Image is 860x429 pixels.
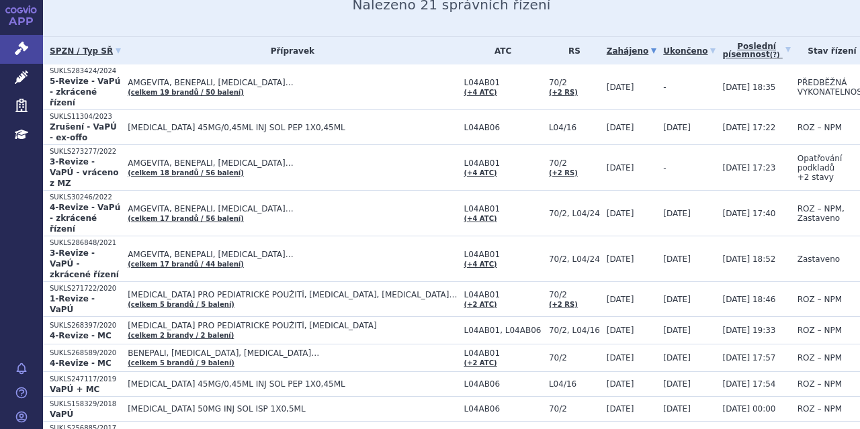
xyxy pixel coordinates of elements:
[663,295,691,304] span: [DATE]
[464,215,497,222] a: (+4 ATC)
[50,238,121,248] p: SUKLS286848/2021
[722,163,775,173] span: [DATE] 17:23
[128,123,457,132] span: [MEDICAL_DATA] 45MG/0,45ML INJ SOL PEP 1X0,45ML
[607,404,634,414] span: [DATE]
[607,83,634,92] span: [DATE]
[50,203,120,234] strong: 4-Revize - VaPú - zkrácené řízení
[128,321,457,330] span: [MEDICAL_DATA] PRO PEDIATRICKÉ POUŽITÍ, [MEDICAL_DATA]
[128,290,457,299] span: [MEDICAL_DATA] PRO PEDIATRICKÉ POUŽITÍ, [MEDICAL_DATA], [MEDICAL_DATA]…
[464,348,542,358] span: L04AB01
[50,359,112,368] strong: 4-Revize - MC
[50,284,121,293] p: SUKLS271722/2020
[128,260,244,268] a: (celkem 17 brandů / 44 balení)
[464,250,542,259] span: L04AB01
[50,321,121,330] p: SUKLS268397/2020
[663,379,691,389] span: [DATE]
[121,37,457,64] th: Přípravek
[663,83,666,92] span: -
[464,169,497,177] a: (+4 ATC)
[50,147,121,156] p: SUKLS273277/2022
[128,89,244,96] a: (celkem 19 brandů / 50 balení)
[663,326,691,335] span: [DATE]
[549,404,600,414] span: 70/2
[50,157,118,188] strong: 3-Revize - VaPÚ - vráceno z MZ
[549,169,578,177] a: (+2 RS)
[663,42,716,60] a: Ukončeno
[607,379,634,389] span: [DATE]
[50,294,95,314] strong: 1-Revize - VaPÚ
[128,404,457,414] span: [MEDICAL_DATA] 50MG INJ SOL ISP 1X0,5ML
[542,37,600,64] th: RS
[128,348,457,358] span: BENEPALI, [MEDICAL_DATA], [MEDICAL_DATA]…
[722,209,775,218] span: [DATE] 17:40
[50,112,121,122] p: SUKLS11304/2023
[798,379,842,389] span: ROZ – NPM
[50,42,121,60] a: SPZN / Typ SŘ
[464,326,542,335] span: L04AB01, L04AB06
[722,37,790,64] a: Poslednípísemnost(?)
[607,326,634,335] span: [DATE]
[50,193,121,202] p: SUKLS30246/2022
[128,301,234,308] a: (celkem 5 brandů / 5 balení)
[798,404,842,414] span: ROZ – NPM
[128,250,457,259] span: AMGEVITA, BENEPALI, [MEDICAL_DATA]…
[607,123,634,132] span: [DATE]
[607,42,656,60] a: Zahájeno
[798,295,842,304] span: ROZ – NPM
[798,353,842,363] span: ROZ – NPM
[50,348,121,358] p: SUKLS268589/2020
[464,404,542,414] span: L04AB06
[464,301,497,308] a: (+2 ATC)
[464,78,542,87] span: L04AB01
[464,204,542,213] span: L04AB01
[50,399,121,409] p: SUKLS158329/2018
[128,379,457,389] span: [MEDICAL_DATA] 45MG/0,45ML INJ SOL PEP 1X0,45ML
[464,379,542,389] span: L04AB06
[798,154,843,182] span: Opatřování podkladů +2 stavy
[663,254,691,264] span: [DATE]
[128,332,234,339] a: (celkem 2 brandy / 2 balení)
[798,326,842,335] span: ROZ – NPM
[722,353,775,363] span: [DATE] 17:57
[607,353,634,363] span: [DATE]
[50,331,112,340] strong: 4-Revize - MC
[50,410,73,419] strong: VaPÚ
[128,78,457,87] span: AMGEVITA, BENEPALI, [MEDICAL_DATA]…
[798,123,842,132] span: ROZ – NPM
[464,89,497,96] a: (+4 ATC)
[464,290,542,299] span: L04AB01
[549,254,600,264] span: 70/2, L04/24
[722,379,775,389] span: [DATE] 17:54
[549,379,600,389] span: L04/16
[464,158,542,168] span: L04AB01
[50,66,121,76] p: SUKLS283424/2024
[607,295,634,304] span: [DATE]
[663,163,666,173] span: -
[549,301,578,308] a: (+2 RS)
[722,295,775,304] span: [DATE] 18:46
[50,385,99,394] strong: VaPÚ + MC
[798,204,845,223] span: ROZ – NPM, Zastaveno
[128,158,457,168] span: AMGEVITA, BENEPALI, [MEDICAL_DATA]…
[549,353,600,363] span: 70/2
[549,123,600,132] span: L04/16
[607,209,634,218] span: [DATE]
[50,248,119,279] strong: 3-Revize - VaPÚ - zkrácené řízení
[549,326,600,335] span: 70/2, L04/16
[663,123,691,132] span: [DATE]
[722,83,775,92] span: [DATE] 18:35
[50,375,121,384] p: SUKLS247117/2019
[549,78,600,87] span: 70/2
[770,51,780,59] abbr: (?)
[722,254,775,264] span: [DATE] 18:52
[722,326,775,335] span: [DATE] 19:33
[549,209,600,218] span: 70/2, L04/24
[607,163,634,173] span: [DATE]
[798,254,840,264] span: Zastaveno
[457,37,542,64] th: ATC
[663,404,691,414] span: [DATE]
[549,290,600,299] span: 70/2
[464,359,497,367] a: (+2 ATC)
[607,254,634,264] span: [DATE]
[464,123,542,132] span: L04AB06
